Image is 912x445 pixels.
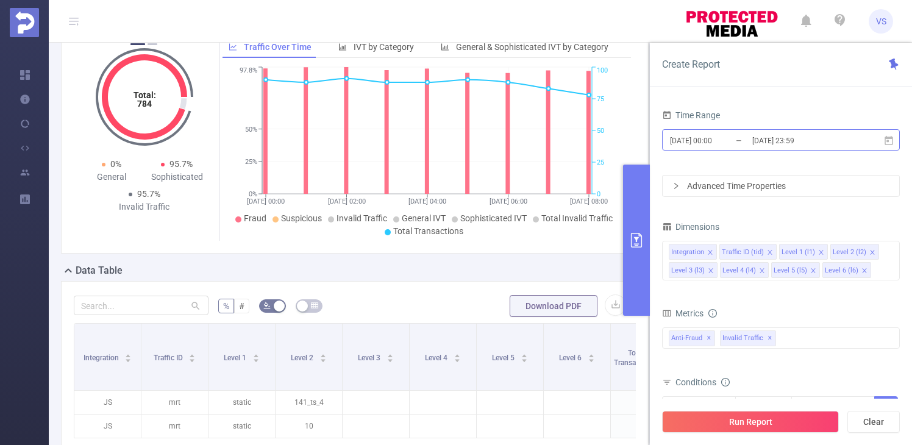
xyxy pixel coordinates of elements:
[291,354,315,362] span: Level 2
[408,198,446,205] tspan: [DATE] 04:00
[276,391,342,414] p: 141_ts_4
[559,354,583,362] span: Level 6
[874,396,898,418] button: Add
[311,302,318,309] i: icon: table
[521,352,527,356] i: icon: caret-up
[125,352,132,356] i: icon: caret-up
[662,411,839,433] button: Run Report
[224,354,248,362] span: Level 1
[669,132,768,149] input: Start date
[327,198,365,205] tspan: [DATE] 02:00
[79,171,144,183] div: General
[169,159,193,169] span: 95.7%
[454,352,461,360] div: Sort
[354,42,414,52] span: IVT by Category
[141,391,208,414] p: mrt
[521,352,528,360] div: Sort
[611,391,677,414] p: 411
[669,330,715,346] span: Anti-Fraud
[239,301,244,311] span: #
[708,309,717,318] i: icon: info-circle
[861,268,867,275] i: icon: close
[252,357,259,361] i: icon: caret-down
[441,43,449,51] i: icon: bar-chart
[112,201,177,213] div: Invalid Traffic
[456,42,608,52] span: General & Sophisticated IVT by Category
[387,352,394,360] div: Sort
[779,244,828,260] li: Level 1 (l1)
[74,415,141,438] p: JS
[669,262,718,278] li: Level 3 (l3)
[125,357,132,361] i: icon: caret-down
[319,352,327,360] div: Sort
[597,127,604,135] tspan: 50
[510,295,597,317] button: Download PDF
[454,352,460,356] i: icon: caret-up
[319,357,326,361] i: icon: caret-down
[387,357,393,361] i: icon: caret-down
[124,352,132,360] div: Sort
[189,357,196,361] i: icon: caret-down
[759,268,765,275] i: icon: close
[402,213,446,223] span: General IVT
[611,415,677,438] p: 373
[671,263,705,279] div: Level 3 (l3)
[74,391,141,414] p: JS
[188,352,196,360] div: Sort
[721,378,730,386] i: icon: info-circle
[276,415,342,438] p: 10
[662,308,704,318] span: Metrics
[338,43,347,51] i: icon: bar-chart
[337,213,387,223] span: Invalid Traffic
[588,352,595,360] div: Sort
[460,213,527,223] span: Sophisticated IVT
[223,301,229,311] span: %
[675,377,730,387] span: Conditions
[588,357,594,361] i: icon: caret-down
[137,99,152,109] tspan: 784
[810,268,816,275] i: icon: close
[245,158,257,166] tspan: 25%
[244,42,312,52] span: Traffic Over Time
[771,262,820,278] li: Level 5 (l5)
[141,415,208,438] p: mrt
[588,352,594,356] i: icon: caret-up
[669,397,713,417] div: Level 1 (l1)
[597,67,608,75] tspan: 100
[263,302,271,309] i: icon: bg-colors
[662,222,719,232] span: Dimensions
[833,244,866,260] div: Level 2 (l2)
[751,132,850,149] input: End date
[719,244,777,260] li: Traffic ID (tid)
[671,244,704,260] div: Integration
[130,43,145,45] button: 1
[847,411,900,433] button: Clear
[672,182,680,190] i: icon: right
[252,352,260,360] div: Sort
[249,190,257,198] tspan: 0%
[244,213,266,223] span: Fraud
[597,190,600,198] tspan: 0
[240,67,257,75] tspan: 97.8%
[10,8,39,37] img: Protected Media
[818,249,824,257] i: icon: close
[876,9,886,34] span: VS
[830,244,879,260] li: Level 2 (l2)
[722,244,764,260] div: Traffic ID (tid)
[229,43,237,51] i: icon: line-chart
[521,357,527,361] i: icon: caret-down
[720,330,776,346] span: Invalid Traffic
[708,268,714,275] i: icon: close
[768,331,772,346] span: ✕
[74,296,208,315] input: Search...
[489,198,527,205] tspan: [DATE] 06:00
[707,249,713,257] i: icon: close
[782,244,815,260] div: Level 1 (l1)
[319,352,326,356] i: icon: caret-up
[84,354,121,362] span: Integration
[767,249,773,257] i: icon: close
[137,189,160,199] span: 95.7%
[110,159,121,169] span: 0%
[358,354,382,362] span: Level 3
[144,171,210,183] div: Sophisticated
